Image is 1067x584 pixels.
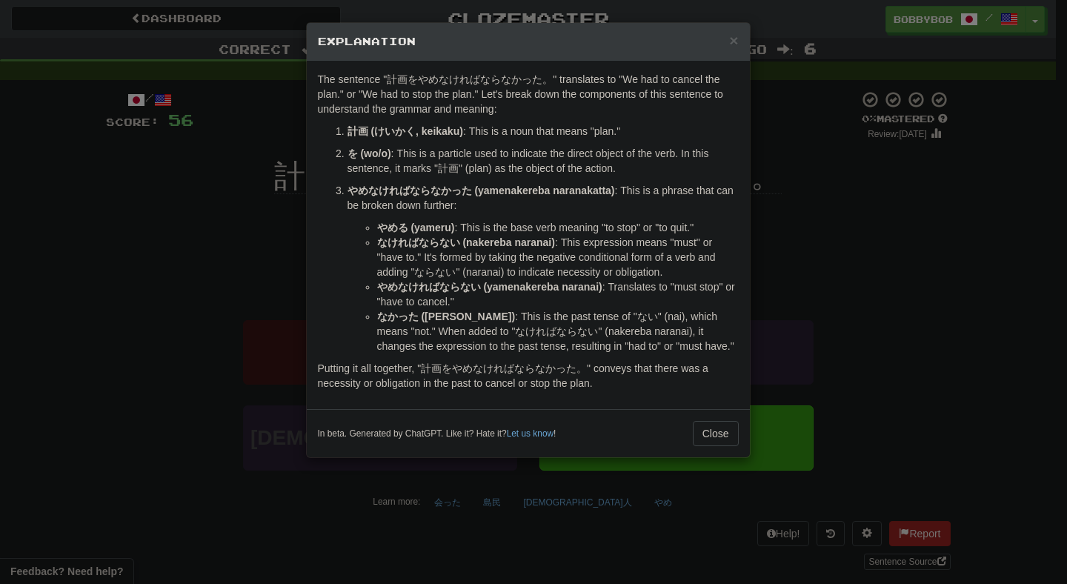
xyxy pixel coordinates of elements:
[377,235,739,279] li: : This expression means "must" or "have to." It's formed by taking the negative conditional form ...
[318,361,739,391] p: Putting it all together, "計画をやめなければならなかった。" conveys that there was a necessity or obligation in t...
[507,428,554,439] a: Let us know
[377,279,739,309] li: : Translates to "must stop" or "have to cancel."
[729,32,738,49] span: ×
[318,428,556,440] small: In beta. Generated by ChatGPT. Like it? Hate it? !
[348,147,391,159] strong: を (wo/o)
[377,222,455,233] strong: やめる (yameru)
[377,311,516,322] strong: なかった ([PERSON_NAME])
[348,185,615,196] strong: やめなければならなかった (yamenakereba naranakatta)
[318,34,739,49] h5: Explanation
[377,309,739,354] li: : This is the past tense of "ない" (nai), which means "not." When added to "なければならない" (nakereba nar...
[377,220,739,235] li: : This is the base verb meaning "to stop" or "to quit."
[348,125,463,137] strong: 計画 (けいかく, keikaku)
[693,421,739,446] button: Close
[348,183,739,213] p: : This is a phrase that can be broken down further:
[348,146,739,176] p: : This is a particle used to indicate the direct object of the verb. In this sentence, it marks "...
[377,281,602,293] strong: やめなければならない (yamenakereba naranai)
[377,236,555,248] strong: なければならない (nakereba naranai)
[318,72,739,116] p: The sentence "計画をやめなければならなかった。" translates to "We had to cancel the plan." or "We had to stop the...
[348,124,739,139] p: : This is a noun that means "plan."
[729,33,738,48] button: Close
